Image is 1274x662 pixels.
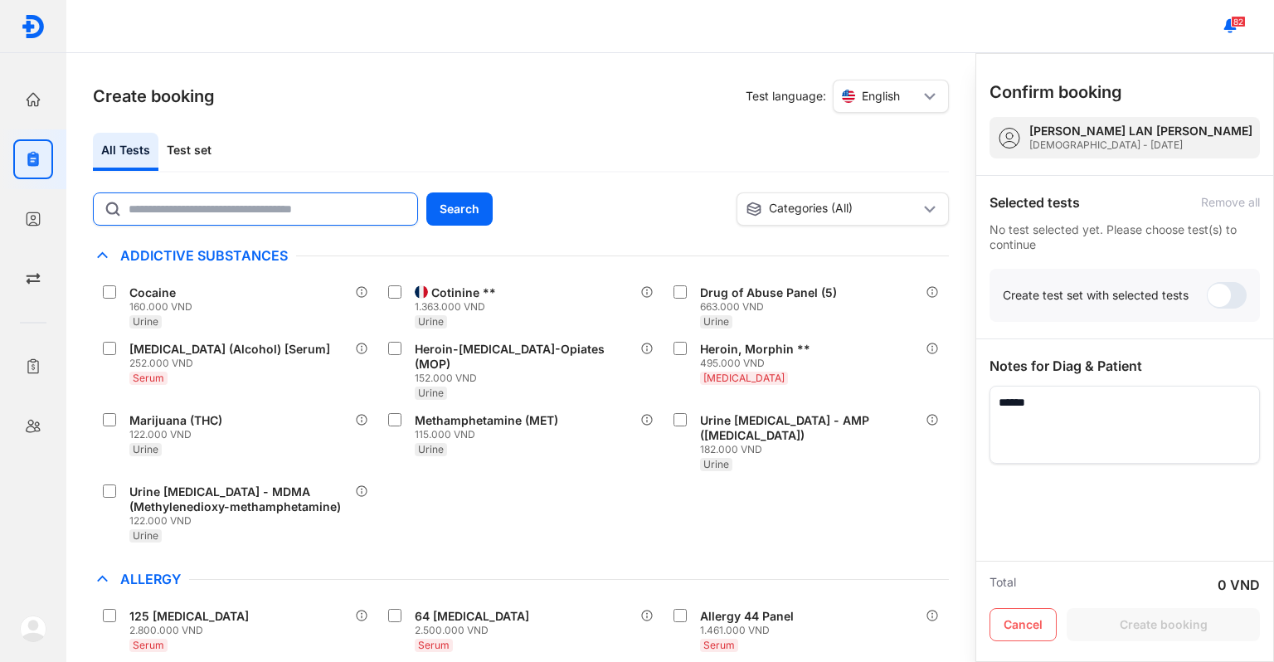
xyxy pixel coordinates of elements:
[1029,139,1252,152] div: [DEMOGRAPHIC_DATA] - [DATE]
[112,247,296,264] span: Addictive Substances
[415,342,634,372] div: Heroin-[MEDICAL_DATA]-Opiates (MOP)
[1201,195,1260,210] div: Remove all
[990,192,1080,212] div: Selected tests
[990,80,1122,104] h3: Confirm booking
[1231,16,1246,27] span: 82
[20,616,46,642] img: logo
[418,443,444,455] span: Urine
[415,624,536,637] div: 2.500.000 VND
[703,372,785,384] span: [MEDICAL_DATA]
[415,413,558,428] div: Methamphetamine (MET)
[700,609,794,624] div: Allergy 44 Panel
[418,387,444,399] span: Urine
[700,357,817,370] div: 495.000 VND
[1003,288,1189,303] div: Create test set with selected tests
[1029,124,1252,139] div: [PERSON_NAME] LAN [PERSON_NAME]
[700,443,926,456] div: 182.000 VND
[112,571,189,587] span: Allergy
[415,372,640,385] div: 152.000 VND
[129,300,192,314] div: 160.000 VND
[129,342,330,357] div: [MEDICAL_DATA] (Alcohol) [Serum]
[700,413,919,443] div: Urine [MEDICAL_DATA] - AMP ([MEDICAL_DATA])
[1218,575,1260,595] div: 0 VND
[415,609,529,624] div: 64 [MEDICAL_DATA]
[415,300,503,314] div: 1.363.000 VND
[133,443,158,455] span: Urine
[990,575,1016,595] div: Total
[93,133,158,171] div: All Tests
[703,458,729,470] span: Urine
[129,514,355,528] div: 122.000 VND
[990,608,1057,641] button: Cancel
[746,201,920,217] div: Categories (All)
[426,192,493,226] button: Search
[990,222,1260,252] div: No test selected yet. Please choose test(s) to continue
[133,639,164,651] span: Serum
[129,413,222,428] div: Marijuana (THC)
[133,315,158,328] span: Urine
[700,342,810,357] div: Heroin, Morphin **
[1067,608,1260,641] button: Create booking
[418,639,450,651] span: Serum
[133,372,164,384] span: Serum
[418,315,444,328] span: Urine
[862,89,900,104] span: English
[700,300,844,314] div: 663.000 VND
[129,484,348,514] div: Urine [MEDICAL_DATA] - MDMA (Methylenedioxy-methamphetamine)
[700,285,837,300] div: Drug of Abuse Panel (5)
[129,609,249,624] div: 125 [MEDICAL_DATA]
[129,285,176,300] div: Cocaine
[700,624,800,637] div: 1.461.000 VND
[703,315,729,328] span: Urine
[93,85,215,108] h3: Create booking
[158,133,220,171] div: Test set
[129,624,255,637] div: 2.800.000 VND
[129,428,229,441] div: 122.000 VND
[746,80,949,113] div: Test language:
[133,529,158,542] span: Urine
[415,428,565,441] div: 115.000 VND
[990,356,1260,376] div: Notes for Diag & Patient
[129,357,337,370] div: 252.000 VND
[703,639,735,651] span: Serum
[21,14,46,39] img: logo
[431,285,496,300] div: Cotinine **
